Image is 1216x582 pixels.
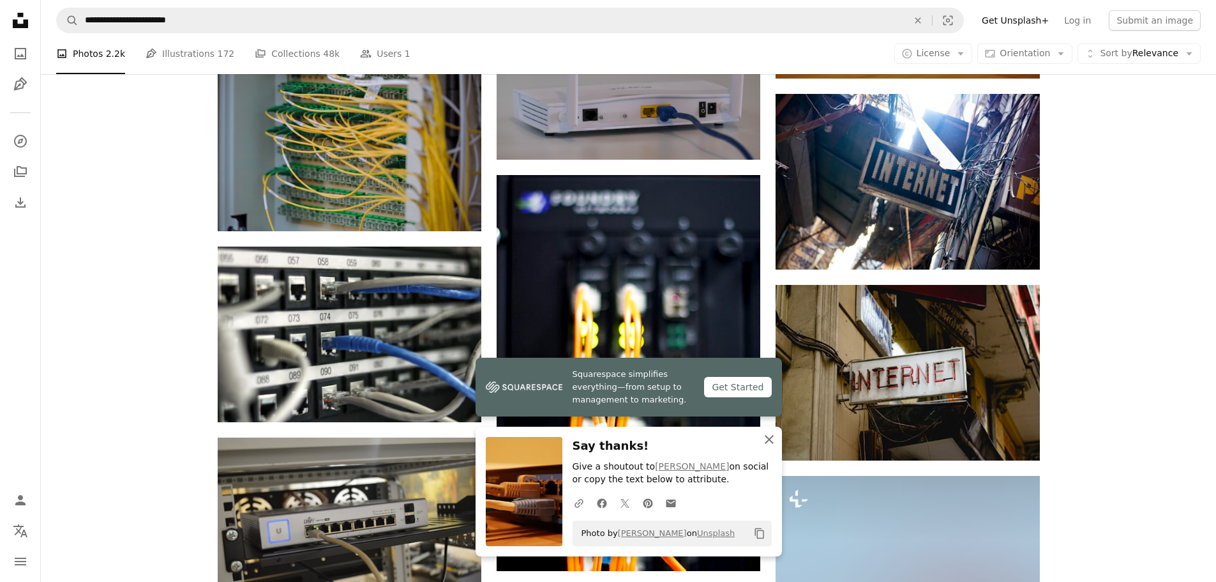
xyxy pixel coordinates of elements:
a: Illustrations [8,72,33,97]
a: Users 1 [360,33,410,74]
button: Orientation [977,43,1072,64]
span: License [917,48,950,58]
h3: Say thanks! [573,437,772,456]
img: file-1747939142011-51e5cc87e3c9 [486,378,562,397]
a: Collections 48k [255,33,340,74]
a: black and white street sign [776,176,1039,187]
a: Log in [1056,10,1099,31]
a: Explore [8,128,33,154]
a: Squarespace simplifies everything—from setup to management to marketing.Get Started [476,358,782,417]
div: Get Started [704,377,771,397]
span: Photo by on [575,523,735,544]
p: Give a shoutout to on social or copy the text below to attribute. [573,461,772,486]
a: white ethernet switch [218,519,481,531]
button: Sort byRelevance [1077,43,1201,64]
img: blue UTP cord [218,247,481,422]
button: Clear [904,8,932,33]
form: Find visuals sitewide [56,8,964,33]
span: Sort by [1100,48,1132,58]
a: Share over email [659,490,682,516]
button: Menu [8,549,33,574]
button: Visual search [933,8,963,33]
span: Squarespace simplifies everything—from setup to management to marketing. [573,368,694,406]
a: An "internet" sign hangs on a building's exterior. [776,367,1039,378]
button: Submit an image [1109,10,1201,31]
a: Unsplash [697,528,735,538]
button: Language [8,518,33,544]
button: License [894,43,973,64]
a: [PERSON_NAME] [655,461,729,471]
img: black and white street sign [776,94,1039,270]
a: Share on Facebook [590,490,613,516]
button: Copy to clipboard [749,523,770,544]
a: Share on Pinterest [636,490,659,516]
span: 48k [323,47,340,61]
img: Yellow and green cables are neatly connected. [218,43,481,231]
a: Collections [8,159,33,185]
img: An "internet" sign hangs on a building's exterior. [776,285,1039,461]
span: 1 [405,47,410,61]
a: [PERSON_NAME] [618,528,687,538]
a: Illustrations 172 [146,33,234,74]
a: Log in / Sign up [8,487,33,513]
a: blue UTP cord [218,328,481,340]
a: white router on white table [497,66,760,77]
span: Orientation [1000,48,1050,58]
a: Share on Twitter [613,490,636,516]
a: Get Unsplash+ [974,10,1056,31]
button: Search Unsplash [57,8,79,33]
img: yellow and white electric wires [497,175,760,571]
a: Home — Unsplash [8,8,33,36]
a: Yellow and green cables are neatly connected. [218,131,481,142]
a: Photos [8,41,33,66]
span: Relevance [1100,47,1178,60]
a: Download History [8,190,33,215]
span: 172 [218,47,235,61]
